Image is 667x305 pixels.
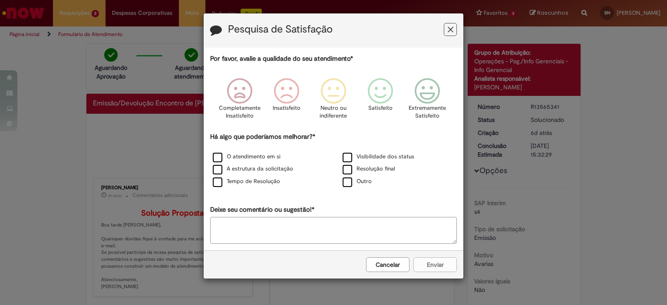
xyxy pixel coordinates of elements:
div: Completamente Insatisfeito [217,72,261,131]
label: Por favor, avalie a qualidade do seu atendimento* [210,54,353,63]
div: Há algo que poderíamos melhorar?* [210,132,457,188]
p: Insatisfeito [273,104,300,112]
p: Satisfeito [368,104,393,112]
label: Outro [343,177,372,186]
div: Satisfeito [358,72,403,131]
label: O atendimento em si [213,153,281,161]
div: Insatisfeito [264,72,309,131]
div: Extremamente Satisfeito [405,72,449,131]
label: Pesquisa de Satisfação [228,24,333,35]
label: Resolução final [343,165,395,173]
p: Completamente Insatisfeito [219,104,261,120]
label: Visibilidade dos status [343,153,414,161]
p: Extremamente Satisfeito [409,104,446,120]
label: Deixe seu comentário ou sugestão!* [210,205,314,214]
button: Cancelar [366,257,409,272]
div: Neutro ou indiferente [311,72,356,131]
label: Tempo de Resolução [213,177,280,186]
label: A estrutura da solicitação [213,165,293,173]
p: Neutro ou indiferente [318,104,349,120]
